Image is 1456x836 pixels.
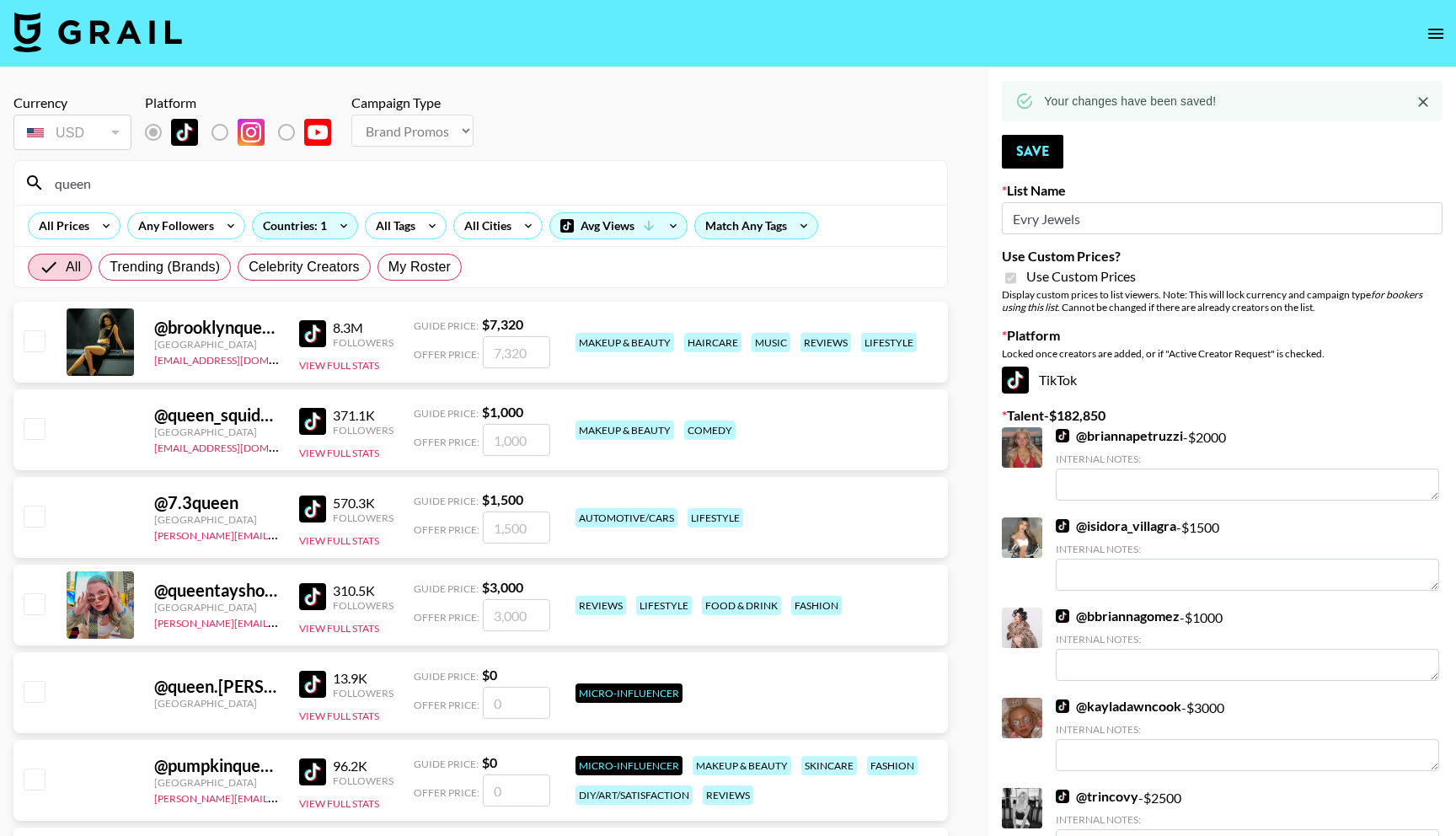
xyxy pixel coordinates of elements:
[482,667,497,683] strong: $ 0
[1002,407,1443,424] label: Talent - $ 182,850
[1002,347,1443,360] div: Locked once creators are added, or if "Active Creator Request" is checked.
[299,534,379,547] button: View Full Stats
[333,495,393,512] div: 570.3K
[550,213,687,238] div: Avg Views
[1056,698,1181,715] a: @kayladawncook
[414,699,479,711] span: Offer Price:
[414,786,479,799] span: Offer Price:
[1002,288,1422,313] em: for bookers using this list
[154,351,324,367] a: [EMAIL_ADDRESS][DOMAIN_NAME]
[299,496,326,522] img: TikTok
[1056,699,1069,713] img: TikTok
[333,319,393,336] div: 8.3M
[483,599,550,631] input: 3,000
[1419,17,1453,51] button: open drawer
[154,601,279,614] div: [GEOGRAPHIC_DATA]
[154,513,279,526] div: [GEOGRAPHIC_DATA]
[575,785,693,805] div: diy/art/satisfaction
[1056,429,1069,442] img: TikTok
[1002,248,1443,265] label: Use Custom Prices?
[575,596,626,615] div: reviews
[791,596,842,615] div: fashion
[299,622,379,635] button: View Full Stats
[154,789,404,805] a: [PERSON_NAME][EMAIL_ADDRESS][DOMAIN_NAME]
[684,333,741,352] div: haircare
[154,438,324,454] a: [EMAIL_ADDRESS][DOMAIN_NAME]
[684,421,736,440] div: comedy
[695,213,817,238] div: Match Any Tags
[575,683,682,703] div: Micro-Influencer
[414,523,479,536] span: Offer Price:
[703,785,753,805] div: reviews
[154,755,279,776] div: @ pumpkinqueensabz
[482,404,523,420] strong: $ 1,000
[575,508,677,528] div: automotive/cars
[688,508,743,528] div: lifestyle
[154,426,279,438] div: [GEOGRAPHIC_DATA]
[414,670,479,683] span: Guide Price:
[454,213,515,238] div: All Cities
[702,596,781,615] div: food & drink
[1056,813,1439,826] div: Internal Notes:
[801,756,857,775] div: skincare
[333,774,393,787] div: Followers
[154,317,279,338] div: @ brooklynqueen3
[1056,427,1183,444] a: @briannapetruzzi
[1056,698,1439,771] div: - $ 3000
[1002,327,1443,344] label: Platform
[299,797,379,810] button: View Full Stats
[304,119,331,146] img: YouTube
[145,94,345,111] div: Platform
[154,614,404,630] a: [PERSON_NAME][EMAIL_ADDRESS][DOMAIN_NAME]
[1002,367,1029,394] img: TikTok
[299,320,326,347] img: TikTok
[171,119,198,146] img: TikTok
[1056,517,1176,534] a: @isidora_villagra
[867,756,918,775] div: fashion
[128,213,217,238] div: Any Followers
[366,213,419,238] div: All Tags
[1026,268,1136,285] span: Use Custom Prices
[333,758,393,774] div: 96.2K
[1056,519,1069,533] img: TikTok
[800,333,851,352] div: reviews
[388,257,451,277] span: My Roster
[299,671,326,698] img: TikTok
[482,316,523,332] strong: $ 7,320
[299,583,326,610] img: TikTok
[1056,633,1439,646] div: Internal Notes:
[299,408,326,435] img: TikTok
[1056,608,1180,624] a: @bbriannagomez
[636,596,692,615] div: lifestyle
[110,257,220,277] span: Trending (Brands)
[299,447,379,459] button: View Full Stats
[333,670,393,687] div: 13.9K
[249,257,360,277] span: Celebrity Creators
[1056,788,1138,805] a: @trincovy
[414,611,479,624] span: Offer Price:
[414,348,479,361] span: Offer Price:
[154,776,279,789] div: [GEOGRAPHIC_DATA]
[13,12,182,52] img: Grail Talent
[299,758,326,785] img: TikTok
[575,756,682,775] div: Micro-Influencer
[333,599,393,612] div: Followers
[1002,288,1443,313] div: Display custom prices to list viewers. Note: This will lock currency and campaign type . Cannot b...
[1056,543,1439,555] div: Internal Notes:
[13,111,131,153] div: Currency is locked to USD
[299,710,379,722] button: View Full Stats
[154,492,279,513] div: @ 7.3queen
[66,257,81,277] span: All
[333,336,393,349] div: Followers
[752,333,790,352] div: music
[483,512,550,544] input: 1,500
[1002,135,1063,169] button: Save
[238,119,265,146] img: Instagram
[29,213,93,238] div: All Prices
[414,582,479,595] span: Guide Price:
[1056,427,1439,501] div: - $ 2000
[861,333,917,352] div: lifestyle
[414,319,479,332] span: Guide Price:
[1056,453,1439,465] div: Internal Notes:
[575,421,674,440] div: makeup & beauty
